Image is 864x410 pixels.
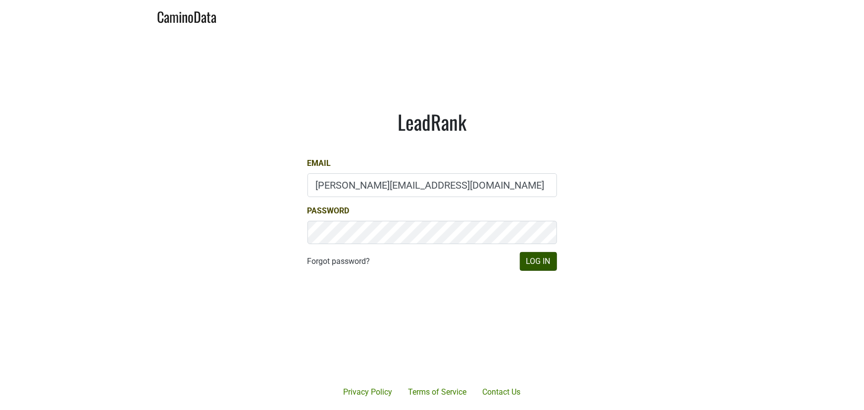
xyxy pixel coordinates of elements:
a: Terms of Service [401,382,475,402]
a: Contact Us [475,382,529,402]
button: Log In [520,252,557,271]
a: Forgot password? [307,256,370,267]
label: Email [307,157,331,169]
h1: LeadRank [307,110,557,134]
a: Privacy Policy [336,382,401,402]
label: Password [307,205,350,217]
a: CaminoData [157,4,217,27]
